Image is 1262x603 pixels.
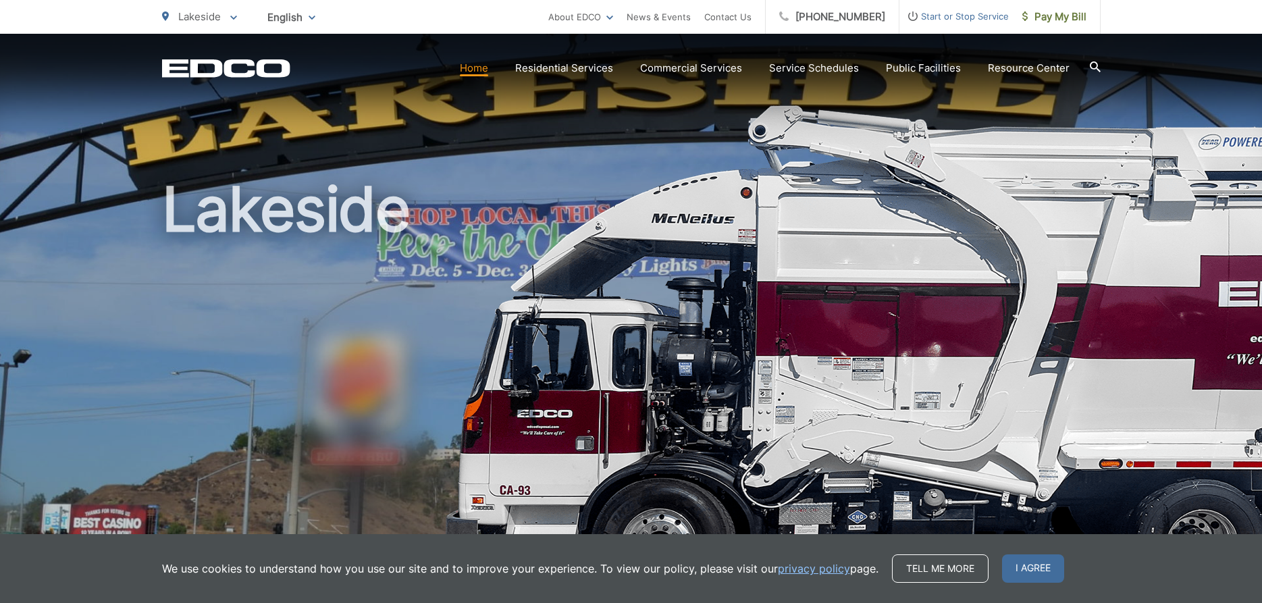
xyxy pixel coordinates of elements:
span: Pay My Bill [1022,9,1086,25]
a: Residential Services [515,60,613,76]
a: Contact Us [704,9,752,25]
h1: Lakeside [162,176,1101,603]
a: Public Facilities [886,60,961,76]
a: privacy policy [778,560,850,577]
span: I agree [1002,554,1064,583]
a: EDCD logo. Return to the homepage. [162,59,290,78]
a: Service Schedules [769,60,859,76]
a: Commercial Services [640,60,742,76]
p: We use cookies to understand how you use our site and to improve your experience. To view our pol... [162,560,878,577]
a: News & Events [627,9,691,25]
a: Resource Center [988,60,1070,76]
a: Home [460,60,488,76]
a: About EDCO [548,9,613,25]
span: Lakeside [178,10,221,23]
span: English [257,5,325,29]
a: Tell me more [892,554,989,583]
